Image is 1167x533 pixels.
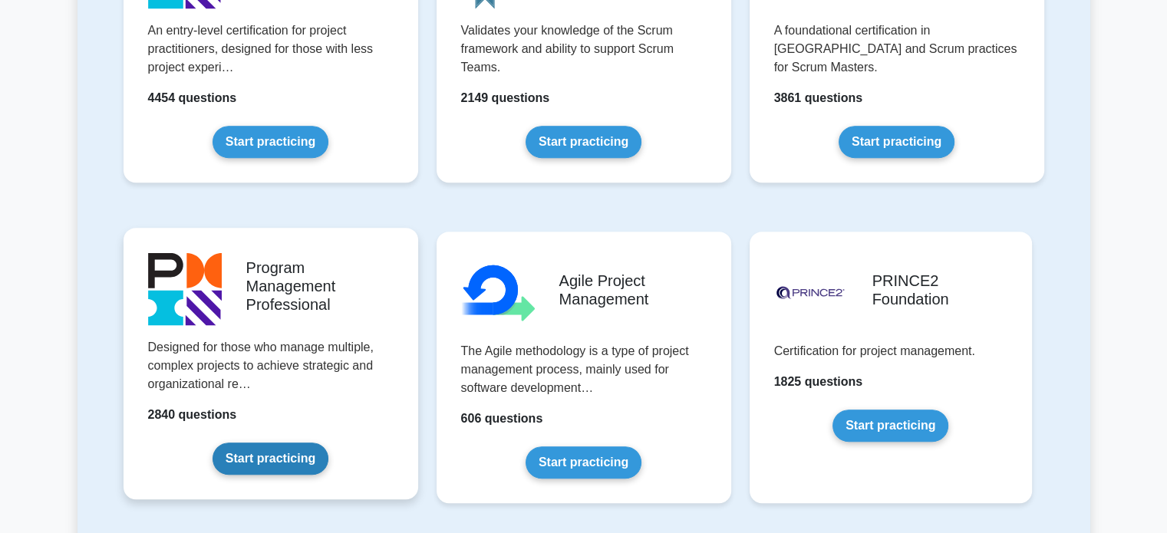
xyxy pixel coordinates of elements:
[839,126,954,158] a: Start practicing
[832,410,948,442] a: Start practicing
[526,446,641,479] a: Start practicing
[213,443,328,475] a: Start practicing
[213,126,328,158] a: Start practicing
[526,126,641,158] a: Start practicing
